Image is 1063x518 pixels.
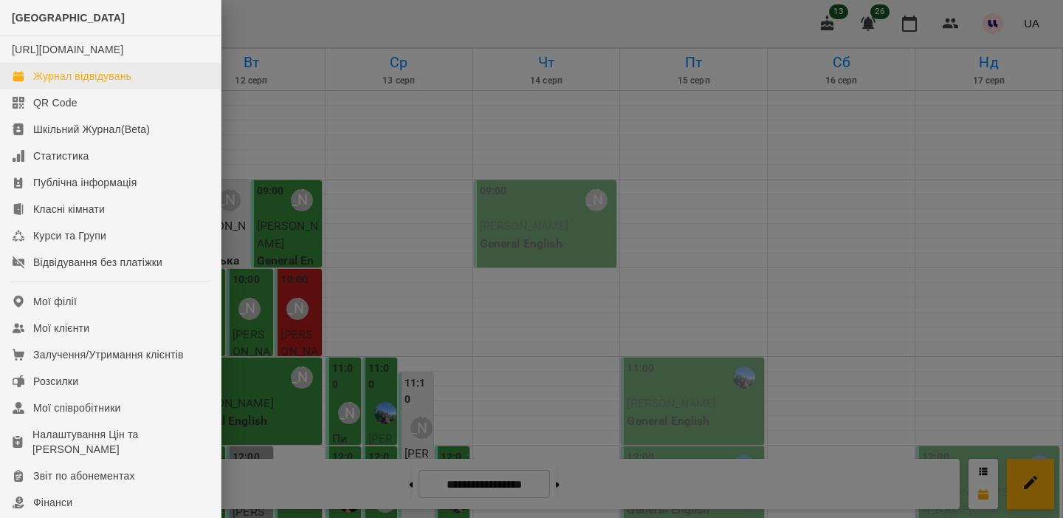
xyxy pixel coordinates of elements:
span: [GEOGRAPHIC_DATA] [12,12,125,24]
div: Звіт по абонементах [33,468,135,483]
div: Курси та Групи [33,228,106,243]
div: Мої клієнти [33,321,89,335]
div: Шкільний Журнал(Beta) [33,122,150,137]
a: [URL][DOMAIN_NAME] [12,44,123,55]
div: Розсилки [33,374,78,389]
div: Журнал відвідувань [33,69,131,84]
div: QR Code [33,95,78,110]
div: Мої філії [33,294,77,309]
div: Класні кімнати [33,202,105,217]
div: Залучення/Утримання клієнтів [33,347,184,362]
div: Публічна інформація [33,175,137,190]
div: Налаштування Цін та [PERSON_NAME] [32,427,209,457]
div: Відвідування без платіжки [33,255,162,270]
div: Мої співробітники [33,401,121,415]
div: Статистика [33,149,89,163]
div: Фінанси [33,495,72,510]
